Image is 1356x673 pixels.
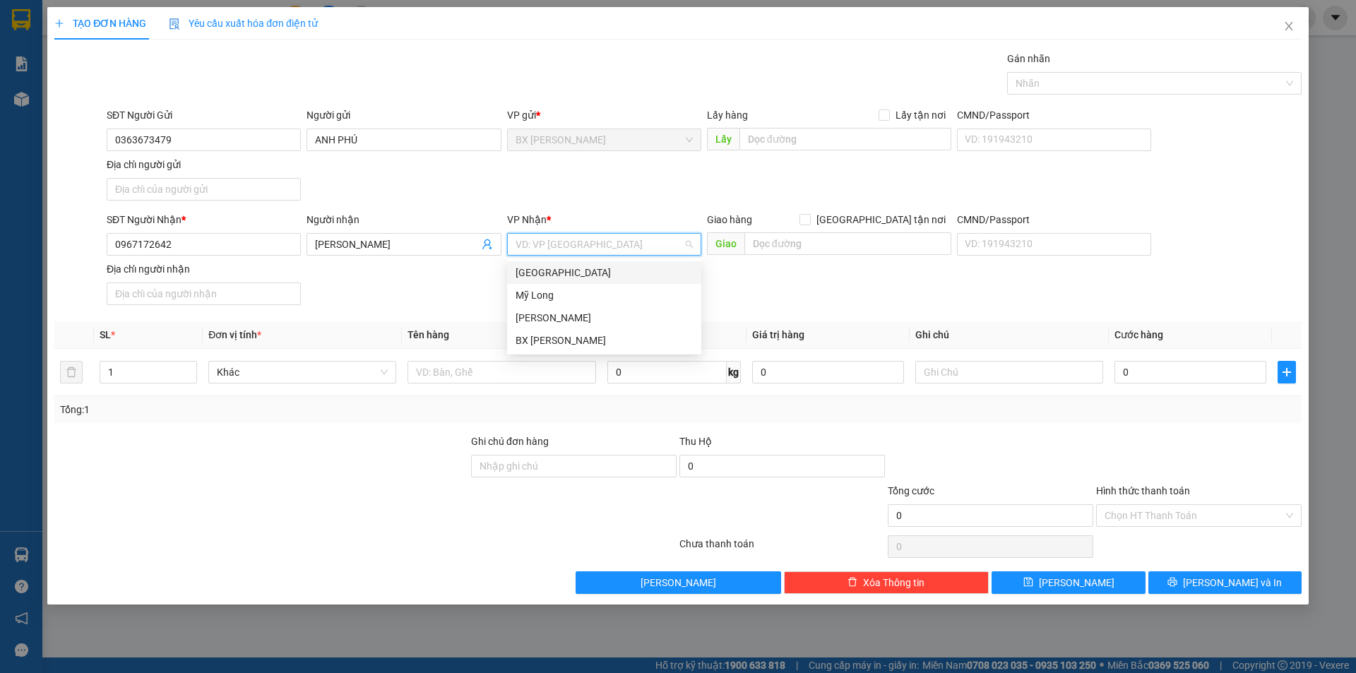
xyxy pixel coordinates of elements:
[471,455,677,477] input: Ghi chú đơn hàng
[107,157,301,172] div: Địa chỉ người gửi
[54,18,146,29] span: TẠO ĐƠN HÀNG
[1183,575,1282,590] span: [PERSON_NAME] và In
[744,232,951,255] input: Dọc đường
[217,362,388,383] span: Khác
[1114,329,1163,340] span: Cước hàng
[107,212,301,227] div: SĐT Người Nhận
[516,129,693,150] span: BX Cao Lãnh
[992,571,1145,594] button: save[PERSON_NAME]
[707,232,744,255] span: Giao
[54,18,64,28] span: plus
[482,239,493,250] span: user-add
[707,109,748,121] span: Lấy hàng
[12,29,235,46] div: CÔ TRINH
[1007,53,1050,64] label: Gán nhãn
[307,212,501,227] div: Người nhận
[739,128,951,150] input: Dọc đường
[60,402,523,417] div: Tổng: 1
[107,282,301,305] input: Địa chỉ của người nhận
[863,575,924,590] span: Xóa Thông tin
[678,536,886,561] div: Chưa thanh toán
[507,107,701,123] div: VP gửi
[707,214,752,225] span: Giao hàng
[707,128,739,150] span: Lấy
[957,212,1151,227] div: CMND/Passport
[1148,571,1302,594] button: printer[PERSON_NAME] và In
[1023,577,1033,588] span: save
[752,361,904,383] input: 0
[576,571,781,594] button: [PERSON_NAME]
[957,107,1151,123] div: CMND/Passport
[1039,575,1114,590] span: [PERSON_NAME]
[890,107,951,123] span: Lấy tận nơi
[169,18,180,30] img: icon
[12,66,32,81] span: DĐ:
[408,329,449,340] span: Tên hàng
[107,107,301,123] div: SĐT Người Gửi
[107,261,301,277] div: Địa chỉ người nhận
[915,361,1103,383] input: Ghi Chú
[888,485,934,496] span: Tổng cước
[100,329,111,340] span: SL
[1096,485,1190,496] label: Hình thức thanh toán
[12,12,235,29] div: BX [PERSON_NAME]
[516,287,693,303] div: Mỹ Long
[507,214,547,225] span: VP Nhận
[507,329,701,352] div: BX Cao Lãnh
[107,178,301,201] input: Địa chỉ của người gửi
[1269,7,1309,47] button: Close
[60,361,83,383] button: delete
[727,361,741,383] span: kg
[507,306,701,329] div: Cao Lãnh
[679,436,712,447] span: Thu Hộ
[1278,367,1295,378] span: plus
[1167,577,1177,588] span: printer
[784,571,989,594] button: deleteXóa Thông tin
[12,81,235,131] span: [DEMOGRAPHIC_DATA][GEOGRAPHIC_DATA]
[910,321,1109,349] th: Ghi chú
[1283,20,1295,32] span: close
[516,310,693,326] div: [PERSON_NAME]
[307,107,501,123] div: Người gửi
[12,46,235,66] div: 0339314676
[847,577,857,588] span: delete
[507,261,701,284] div: Sài Gòn
[516,265,693,280] div: [GEOGRAPHIC_DATA]
[752,329,804,340] span: Giá trị hàng
[408,361,595,383] input: VD: Bàn, Ghế
[516,333,693,348] div: BX [PERSON_NAME]
[811,212,951,227] span: [GEOGRAPHIC_DATA] tận nơi
[208,329,261,340] span: Đơn vị tính
[169,18,318,29] span: Yêu cầu xuất hóa đơn điện tử
[641,575,716,590] span: [PERSON_NAME]
[1278,361,1296,383] button: plus
[12,13,34,28] span: Gửi:
[471,436,549,447] label: Ghi chú đơn hàng
[507,284,701,306] div: Mỹ Long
